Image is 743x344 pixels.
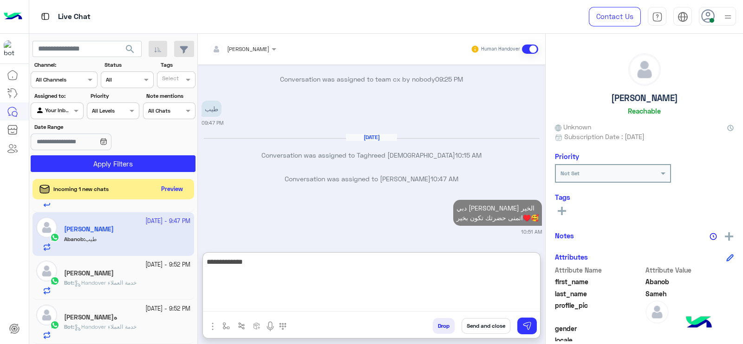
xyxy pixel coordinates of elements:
[207,321,218,332] img: send attachment
[74,323,137,330] span: Handover خدمة العملاء
[645,265,734,275] span: Attribute Value
[555,152,579,160] h6: Priority
[645,289,734,299] span: Sameh
[145,261,190,269] small: [DATE] - 9:52 PM
[589,7,641,26] a: Contact Us
[430,175,458,183] span: 10:47 AM
[53,185,109,193] span: Incoming 1 new chats
[555,300,644,322] span: profile_pic
[64,323,73,330] span: Bot
[435,75,463,83] span: 09:25 PM
[555,277,644,287] span: first_name
[453,200,542,226] p: 30/9/2025, 10:51 AM
[555,193,734,201] h6: Tags
[4,40,20,57] img: 1403182699927242
[64,313,117,321] h5: سلمي عصام عبدالحكيم طبيعه
[481,45,520,53] small: Human Handover
[279,323,287,330] img: make a call
[521,228,542,236] small: 10:51 AM
[39,11,51,22] img: tab
[227,45,269,52] span: [PERSON_NAME]
[202,101,222,117] p: 29/9/2025, 9:47 PM
[561,170,580,177] b: Not Set
[611,93,678,103] h5: [PERSON_NAME]
[119,41,142,61] button: search
[4,7,22,26] img: Logo
[249,318,265,333] button: create order
[34,92,82,100] label: Assigned to:
[50,320,59,330] img: WhatsApp
[522,321,532,331] img: send message
[628,107,661,115] h6: Reachable
[234,318,249,333] button: Trigger scenario
[555,253,588,261] h6: Attributes
[645,277,734,287] span: Abanob
[104,61,152,69] label: Status
[36,261,57,281] img: defaultAdmin.png
[265,321,276,332] img: send voice note
[36,305,57,325] img: defaultAdmin.png
[202,174,542,184] p: Conversation was assigned to [PERSON_NAME]
[722,11,734,23] img: profile
[710,233,717,240] img: notes
[462,318,510,334] button: Send and close
[146,92,194,100] label: Note mentions
[31,155,196,172] button: Apply Filters
[58,11,91,23] p: Live Chat
[161,61,195,69] label: Tags
[64,279,74,286] b: :
[157,183,187,196] button: Preview
[555,122,591,132] span: Unknown
[725,232,733,241] img: add
[64,323,74,330] b: :
[433,318,455,334] button: Drop
[50,276,59,286] img: WhatsApp
[648,7,666,26] a: tab
[645,300,669,324] img: defaultAdmin.png
[683,307,715,339] img: hulul-logo.png
[652,12,663,22] img: tab
[202,119,223,127] small: 09:47 PM
[455,151,482,159] span: 10:15 AM
[34,61,97,69] label: Channel:
[202,150,542,160] p: Conversation was assigned to Taghreed [DEMOGRAPHIC_DATA]
[145,305,190,313] small: [DATE] - 9:52 PM
[238,322,245,330] img: Trigger scenario
[34,123,138,131] label: Date Range
[346,134,397,140] h6: [DATE]
[91,92,138,100] label: Priority
[564,132,645,141] span: Subscription Date : [DATE]
[219,318,234,333] button: select flow
[64,269,114,277] h5: Abdelrahman Sallam
[253,322,261,330] img: create order
[64,279,73,286] span: Bot
[74,279,137,286] span: Handover خدمة العملاء
[555,324,644,333] span: gender
[629,54,660,85] img: defaultAdmin.png
[555,289,644,299] span: last_name
[161,74,179,85] div: Select
[222,322,230,330] img: select flow
[202,74,542,84] p: Conversation was assigned to team cx by nobody
[124,44,136,55] span: search
[678,12,688,22] img: tab
[645,324,734,333] span: null
[555,265,644,275] span: Attribute Name
[555,231,574,240] h6: Notes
